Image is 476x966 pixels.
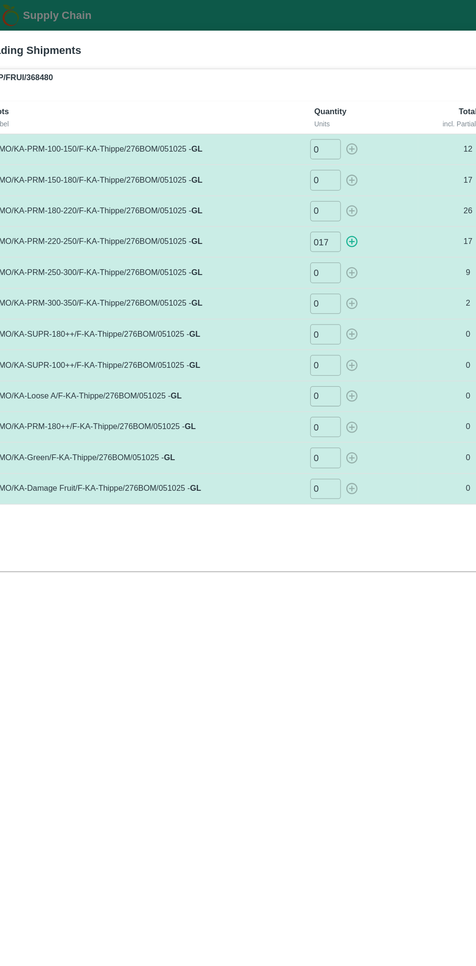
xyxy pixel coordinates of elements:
[272,159,296,175] input: 0
[361,236,432,245] p: 2
[172,334,181,342] strong: GL
[272,355,296,371] input: 0
[12,253,267,277] td: POMO/KA-SUPR-180++/F-KA-Thippe/276BOM/051025 -
[19,94,259,103] div: Label
[12,228,267,253] td: POMO/KA-PRM-300-350/F-KA-Thippe/276BOM/051025 -
[177,212,186,220] strong: GL
[361,383,432,392] p: 0
[272,233,296,249] input: 0
[12,375,267,399] td: POMO/KA-Damage Fruit/F-KA-Thippe/276BOM/051025 -
[12,326,267,350] td: POMO/KA-PRM-180++/F-KA-Thippe/276BOM/051025 -
[11,35,90,45] b: Loading Shipments
[177,114,186,121] strong: GL
[12,155,267,179] td: POMO/KA-PRM-180-220/F-KA-Thippe/276BOM/051025 -
[272,330,296,346] input: 0
[12,106,267,130] td: POMO/KA-PRM-100-150/F-KA-Thippe/276BOM/051025 -
[361,114,432,123] p: 12
[422,69,459,80] div: Partials
[175,286,184,293] strong: GL
[361,310,432,319] p: 0
[361,212,432,221] p: 9
[365,94,428,103] div: incl. Partial Units
[361,187,432,196] p: 17
[361,285,432,294] p: 0
[177,139,186,146] strong: GL
[272,281,296,297] input: 0
[19,85,33,92] b: Lots
[12,131,267,155] td: POMO/KA-PRM-150-180/F-KA-Thippe/276BOM/051025 -
[272,306,296,322] input: 0
[155,359,164,366] strong: GL
[361,138,432,148] p: 17
[177,188,186,195] strong: GL
[272,135,296,151] input: 0
[12,179,267,204] td: POMO/KA-PRM-220-250/F-KA-Thippe/276BOM/051025 -
[175,261,184,268] strong: GL
[177,163,186,171] strong: GL
[12,351,267,375] td: POMO/KA-Green/F-KA-Thippe/276BOM/051025 -
[361,334,432,343] p: 0
[272,110,296,126] input: 0
[275,94,349,103] div: Units
[272,184,296,200] input: 0
[12,277,267,302] td: POMO/KA-SUPR-100++/F-KA-Thippe/276BOM/051025 -
[12,302,267,326] td: POMO/KA-Loose A/F-KA-Thippe/276BOM/051025 -
[361,359,432,368] p: 0
[12,204,267,228] td: POMO/KA-PRM-250-300/F-KA-Thippe/276BOM/051025 -
[272,379,296,396] input: 0
[361,163,432,172] p: 26
[272,208,296,224] input: 0
[389,85,404,92] b: Total
[361,260,432,270] p: 0
[14,57,68,67] strong: SHIP/FRUI/368480
[272,257,296,273] input: 0
[176,383,185,391] strong: GL
[161,310,170,317] strong: GL
[177,237,186,244] strong: GL
[275,85,301,92] b: Quantity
